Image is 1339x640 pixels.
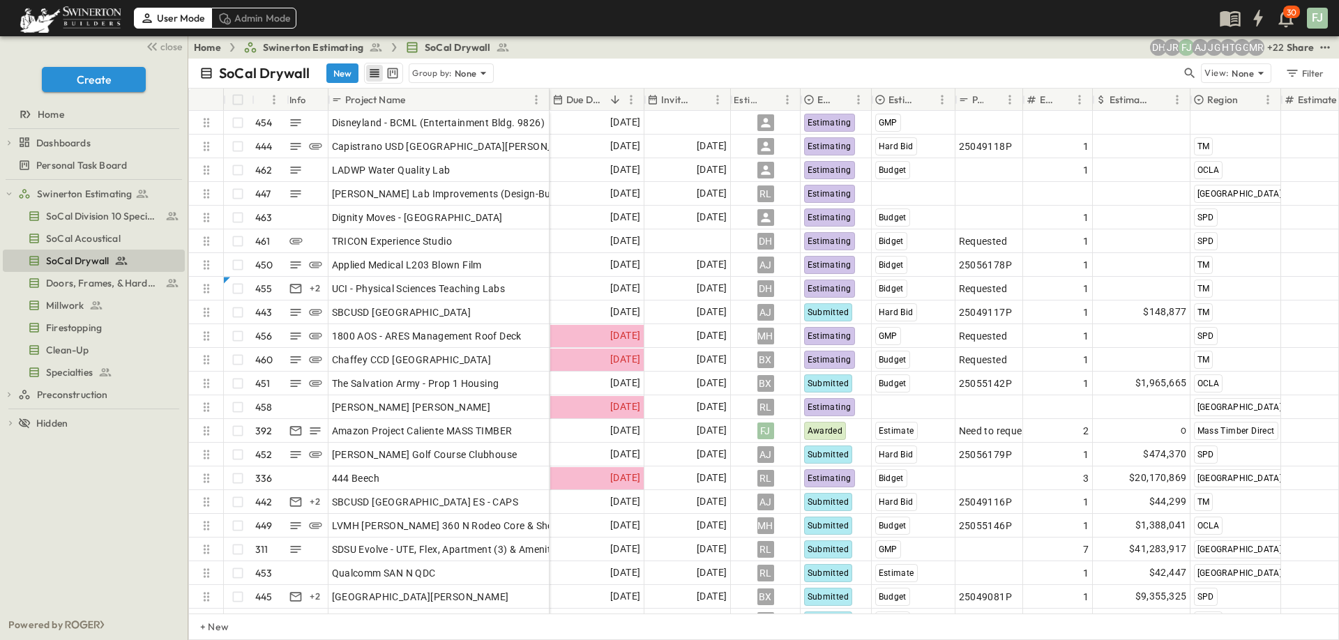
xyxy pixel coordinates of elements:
[3,296,182,315] a: Millwork
[879,355,907,365] span: Budget
[3,294,185,317] div: Millworktest
[808,402,852,412] span: Estimating
[384,65,401,82] button: kanban view
[934,91,951,108] button: Menu
[757,328,774,344] div: MH
[1197,236,1214,246] span: SPD
[697,257,727,273] span: [DATE]
[42,67,146,92] button: Create
[959,139,1013,153] span: 25049118P
[610,494,640,510] span: [DATE]
[757,304,774,321] div: AJ
[610,162,640,178] span: [DATE]
[332,116,545,130] span: Disneyland - BCML (Entertainment Bldg. 9826)
[879,213,907,222] span: Budget
[817,93,832,107] p: Estimate Status
[3,251,182,271] a: SoCal Drywall
[1135,517,1187,533] span: $1,388,041
[1197,379,1220,388] span: OCLA
[455,66,477,80] p: None
[412,66,452,80] p: Group by:
[808,284,852,294] span: Estimating
[255,187,271,201] p: 447
[879,331,898,341] span: GMP
[879,307,914,317] span: Hard Bid
[697,494,727,510] span: [DATE]
[610,470,640,486] span: [DATE]
[1197,521,1220,531] span: OCLA
[3,227,185,250] div: SoCal Acousticaltest
[757,517,774,534] div: MH
[757,446,774,463] div: AJ
[194,40,221,54] a: Home
[986,92,1001,107] button: Sort
[332,495,519,509] span: SBCUSD [GEOGRAPHIC_DATA] ES - CAPS
[255,329,273,343] p: 456
[255,211,273,224] p: 463
[255,519,273,533] p: 449
[808,213,852,222] span: Estimating
[972,93,983,107] p: P-Code
[757,399,774,416] div: RL
[332,258,482,272] span: Applied Medical L203 Blown Film
[610,280,640,296] span: [DATE]
[879,236,904,246] span: Bidget
[18,184,182,204] a: Swinerton Estimating
[3,317,185,339] div: Firestoppingtest
[1306,6,1329,30] button: FJ
[134,8,211,29] div: User Mode
[332,424,513,438] span: Amazon Project Caliente MASS TIMBER
[405,40,510,54] a: SoCal Drywall
[661,93,691,107] p: Invite Date
[1197,142,1210,151] span: TM
[46,276,160,290] span: Doors, Frames, & Hardware
[879,497,914,507] span: Hard Bid
[287,89,328,111] div: Info
[734,80,761,119] div: Estimator
[808,426,843,436] span: Awarded
[1083,471,1089,485] span: 3
[959,376,1013,390] span: 25055142P
[959,282,1008,296] span: Requested
[1135,375,1187,391] span: $1,965,665
[1083,234,1089,248] span: 1
[610,422,640,439] span: [DATE]
[255,282,273,296] p: 455
[808,379,849,388] span: Submitted
[1280,63,1328,83] button: Filter
[959,329,1008,343] span: Requested
[959,234,1008,248] span: Requested
[332,187,566,201] span: [PERSON_NAME] Lab Improvements (Design-Build)
[808,521,849,531] span: Submitted
[959,424,1031,438] span: Need to request
[366,65,383,82] button: row view
[1259,91,1276,108] button: Menu
[332,163,451,177] span: LADWP Water Quality Lab
[1197,544,1283,554] span: [GEOGRAPHIC_DATA]
[697,185,727,201] span: [DATE]
[1197,426,1275,436] span: Mass Timber Direct
[1248,39,1264,56] div: Meghana Raj (meghana.raj@swinerton.com)
[1150,39,1167,56] div: Daryll Hayward (daryll.hayward@swinerton.com)
[808,118,852,128] span: Estimating
[808,142,852,151] span: Estimating
[918,92,934,107] button: Sort
[1083,519,1089,533] span: 1
[610,114,640,130] span: [DATE]
[757,185,774,202] div: RL
[808,473,852,483] span: Estimating
[808,236,852,246] span: Estimating
[1083,258,1089,272] span: 1
[307,494,324,510] div: + 2
[731,89,801,111] div: Estimator
[1234,39,1250,56] div: Gerrad Gerber (gerrad.gerber@swinerton.com)
[1197,189,1283,199] span: [GEOGRAPHIC_DATA]
[697,446,727,462] span: [DATE]
[757,470,774,487] div: RL
[425,40,490,54] span: SoCal Drywall
[266,91,282,108] button: Menu
[1083,305,1089,319] span: 1
[17,3,124,33] img: 6c363589ada0b36f064d841b69d3a419a338230e66bb0a533688fa5cc3e9e735.png
[1056,92,1071,107] button: Sort
[808,450,849,459] span: Submitted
